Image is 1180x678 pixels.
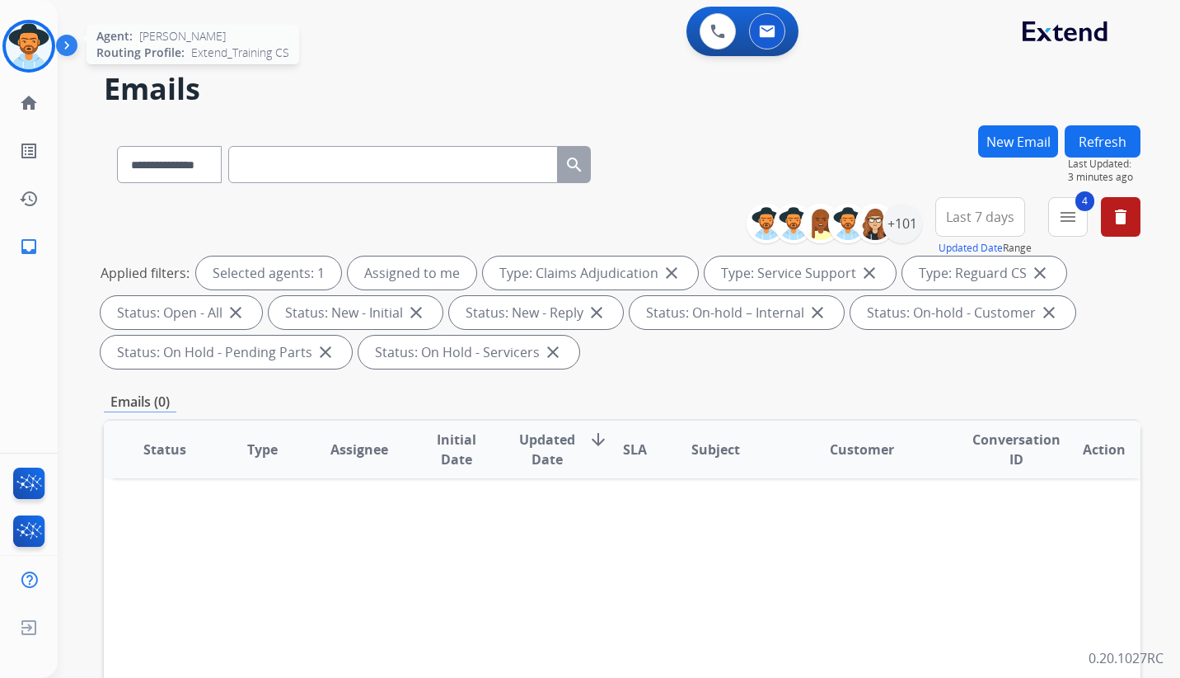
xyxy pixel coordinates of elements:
[330,440,388,459] span: Assignee
[19,237,39,257] mat-icon: inbox
[483,257,698,290] div: Type: Claims Adjudication
[1048,197,1088,237] button: 4
[1068,158,1140,171] span: Last Updated:
[902,257,1066,290] div: Type: Reguard CS
[691,440,740,459] span: Subject
[939,241,1032,255] span: Range
[139,28,226,45] span: [PERSON_NAME]
[406,303,426,323] mat-icon: close
[6,23,52,69] img: avatar
[101,296,262,329] div: Status: Open - All
[196,257,341,290] div: Selected agents: 1
[978,125,1058,158] button: New Email
[705,257,896,290] div: Type: Service Support
[972,430,1061,469] span: Conversation ID
[519,430,575,469] span: Updated Date
[830,440,894,459] span: Customer
[1065,125,1140,158] button: Refresh
[316,342,335,362] mat-icon: close
[348,257,476,290] div: Assigned to me
[191,45,289,61] span: Extend_Training CS
[104,73,1140,106] h2: Emails
[143,440,186,459] span: Status
[104,392,176,412] p: Emails (0)
[1089,648,1164,668] p: 0.20.1027RC
[946,214,1014,220] span: Last 7 days
[939,242,1003,255] button: Updated Date
[1039,303,1059,323] mat-icon: close
[96,45,185,61] span: Routing Profile:
[808,303,827,323] mat-icon: close
[630,296,844,329] div: Status: On-hold – Internal
[1111,207,1131,227] mat-icon: delete
[96,28,133,45] span: Agent:
[1058,207,1078,227] mat-icon: menu
[850,296,1075,329] div: Status: On-hold - Customer
[19,93,39,113] mat-icon: home
[449,296,623,329] div: Status: New - Reply
[662,263,681,283] mat-icon: close
[1075,191,1094,211] span: 4
[859,263,879,283] mat-icon: close
[1068,171,1140,184] span: 3 minutes ago
[422,430,492,469] span: Initial Date
[101,263,190,283] p: Applied filters:
[935,197,1025,237] button: Last 7 days
[19,189,39,209] mat-icon: history
[19,141,39,161] mat-icon: list_alt
[226,303,246,323] mat-icon: close
[623,440,647,459] span: SLA
[358,336,579,369] div: Status: On Hold - Servicers
[587,303,606,323] mat-icon: close
[101,336,352,369] div: Status: On Hold - Pending Parts
[247,440,278,459] span: Type
[269,296,442,329] div: Status: New - Initial
[543,342,563,362] mat-icon: close
[1043,421,1140,478] th: Action
[883,204,922,243] div: +101
[1030,263,1050,283] mat-icon: close
[564,155,584,175] mat-icon: search
[588,430,608,450] mat-icon: arrow_downward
